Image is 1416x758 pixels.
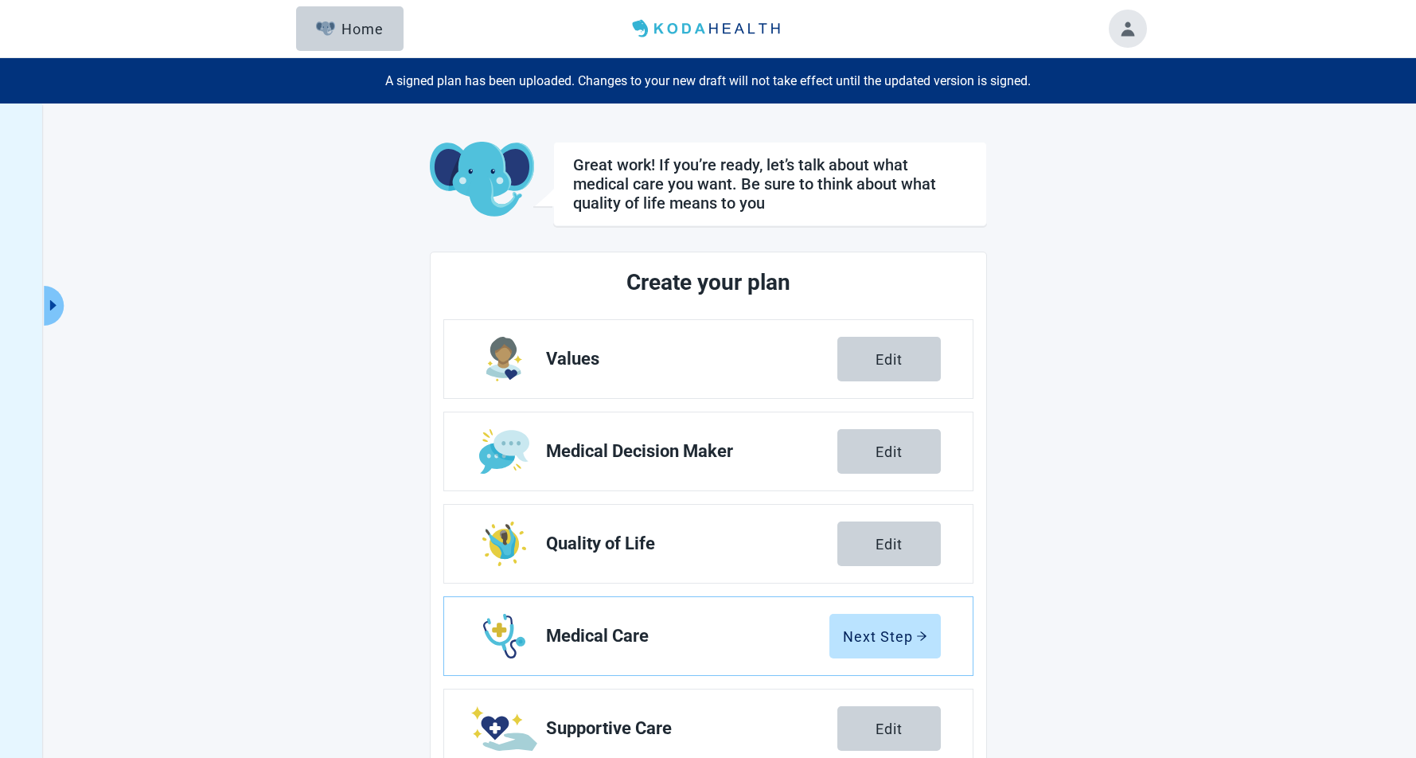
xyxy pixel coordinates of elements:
[546,627,829,646] span: Medical Care
[546,719,837,738] span: Supportive Care
[876,536,903,552] div: Edit
[829,614,941,658] button: Next Steparrow-right
[546,350,837,369] span: Values
[876,721,903,737] div: Edit
[837,706,941,751] button: Edit
[843,628,927,644] div: Next Step
[444,320,973,398] a: Edit Values section
[546,534,837,553] span: Quality of Life
[916,631,927,642] span: arrow-right
[573,155,967,213] h1: Great work! If you’re ready, let’s talk about what medical care you want. Be sure to think about ...
[430,142,534,218] img: Koda Elephant
[316,21,336,36] img: Elephant
[626,16,790,41] img: Koda Health
[503,265,914,300] h2: Create your plan
[876,351,903,367] div: Edit
[44,286,64,326] button: Expand menu
[316,21,384,37] div: Home
[296,6,404,51] button: ElephantHome
[837,337,941,381] button: Edit
[444,412,973,490] a: Edit Medical Decision Maker section
[45,298,60,313] span: caret-right
[837,429,941,474] button: Edit
[444,505,973,583] a: Edit Quality of Life section
[876,443,903,459] div: Edit
[546,442,837,461] span: Medical Decision Maker
[1109,10,1147,48] button: Toggle account menu
[444,597,973,675] a: Edit Medical Care section
[837,522,941,566] button: Edit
